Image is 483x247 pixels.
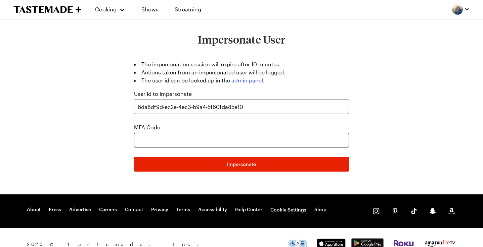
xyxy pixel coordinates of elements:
a: Shop [314,206,326,213]
a: Accessibility [198,206,227,213]
button: Profile picture [452,4,470,15]
a: Terms [176,206,190,213]
a: Contact [125,206,143,213]
a: Press [49,206,61,213]
label: User Id to Impersonate [134,90,192,98]
button: Cooking [95,1,125,17]
a: Help Center [235,206,262,213]
label: MFA Code [134,123,160,131]
li: The impersonation session will expire after 10 minutes. [134,60,349,68]
a: admin panel [231,77,263,83]
a: Advertise [69,206,91,213]
button: Cookie Settings [270,206,306,213]
span: Cooking [95,6,117,12]
li: The user id can be looked up in the . [134,76,349,84]
img: This icon serves as a link to download the Level Access assistive technology app for individuals ... [288,240,307,247]
h1: Impersonate User [129,34,354,46]
nav: Footer [27,206,326,213]
img: Profile picture [452,4,463,15]
a: Privacy [151,206,168,213]
span: Impersonate [227,161,256,168]
img: Roku [393,240,414,247]
a: Careers [99,206,117,213]
a: To Tastemade Home Page [13,6,81,13]
a: About [27,206,41,213]
li: Actions taken from an impersonated user will be logged. [134,68,349,76]
button: Impersonate [134,157,349,172]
